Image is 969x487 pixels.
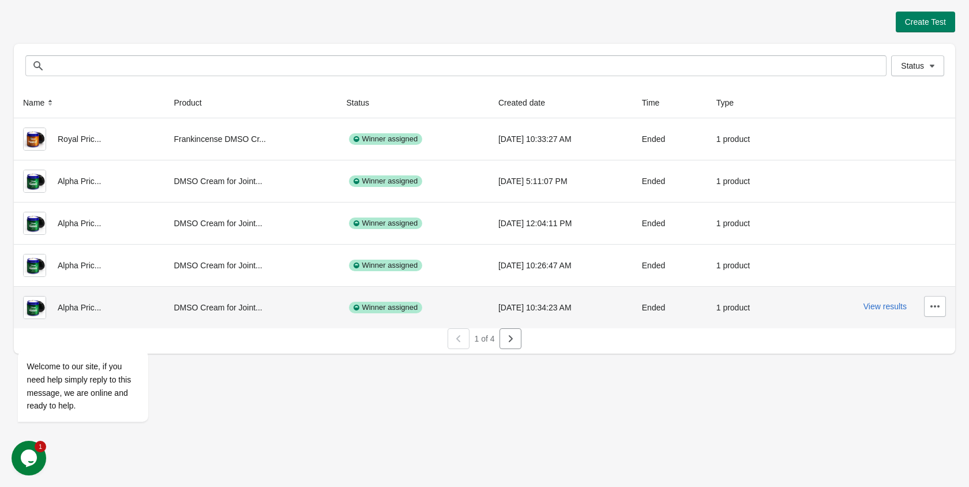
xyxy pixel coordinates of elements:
button: View results [863,302,907,311]
div: 1 product [716,296,779,319]
div: 1 product [716,254,779,277]
div: Winner assigned [349,302,422,313]
div: Royal Pric... [23,128,155,151]
div: DMSO Cream for Joint... [174,254,328,277]
div: 1 product [716,212,779,235]
div: Ended [642,128,698,151]
div: [DATE] 12:04:11 PM [498,212,624,235]
div: Ended [642,170,698,193]
span: 1 of 4 [474,334,494,343]
div: 1 product [716,170,779,193]
span: Status [901,61,924,70]
button: Name [18,92,61,113]
button: Type [712,92,750,113]
div: DMSO Cream for Joint... [174,212,328,235]
div: Alpha Pric... [23,212,155,235]
div: Winner assigned [349,218,422,229]
div: Ended [642,254,698,277]
div: Ended [642,212,698,235]
button: Product [169,92,217,113]
button: Status [891,55,944,76]
button: Time [637,92,676,113]
div: DMSO Cream for Joint... [174,296,328,319]
button: Status [341,92,385,113]
div: [DATE] 10:33:27 AM [498,128,624,151]
div: Winner assigned [349,133,422,145]
div: Winner assigned [349,260,422,271]
div: [DATE] 5:11:07 PM [498,170,624,193]
div: [DATE] 10:26:47 AM [498,254,624,277]
button: Create Test [896,12,955,32]
div: Frankincense DMSO Cr... [174,128,328,151]
div: Winner assigned [349,175,422,187]
iframe: chat widget [12,247,185,435]
iframe: chat widget [12,441,48,475]
div: 1 product [716,128,779,151]
div: Ended [642,296,698,319]
div: [DATE] 10:34:23 AM [498,296,624,319]
div: Alpha Pric... [23,170,155,193]
button: Created date [494,92,561,113]
div: DMSO Cream for Joint... [174,170,328,193]
span: Create Test [905,17,946,27]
